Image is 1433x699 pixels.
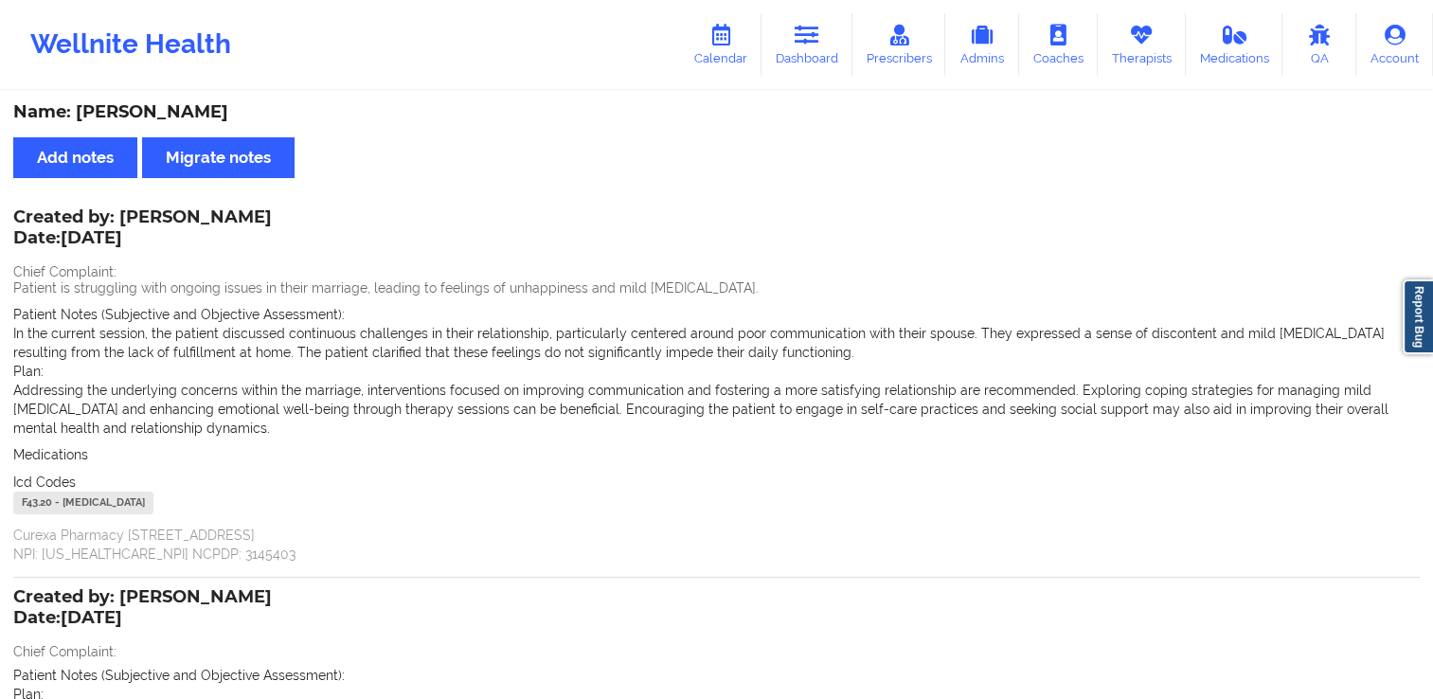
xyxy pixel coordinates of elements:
[1403,279,1433,354] a: Report Bug
[13,526,1420,564] p: Curexa Pharmacy [STREET_ADDRESS] NPI: [US_HEALTHCARE_NPI] NCPDP: 3145403
[13,587,272,631] div: Created by: [PERSON_NAME]
[1356,13,1433,76] a: Account
[13,307,345,322] span: Patient Notes (Subjective and Objective Assessment):
[1019,13,1098,76] a: Coaches
[13,364,44,379] span: Plan:
[1282,13,1356,76] a: QA
[13,381,1420,438] p: Addressing the underlying concerns within the marriage, interventions focused on improving commun...
[13,137,137,178] button: Add notes
[13,207,272,251] div: Created by: [PERSON_NAME]
[142,137,295,178] button: Migrate notes
[13,226,272,251] p: Date: [DATE]
[13,324,1420,362] p: In the current session, the patient discussed continuous challenges in their relationship, partic...
[761,13,852,76] a: Dashboard
[13,101,1420,123] div: Name: [PERSON_NAME]
[1098,13,1186,76] a: Therapists
[13,606,272,631] p: Date: [DATE]
[13,644,116,659] span: Chief Complaint:
[13,475,76,490] span: Icd Codes
[13,447,88,462] span: Medications
[13,278,1420,297] p: Patient is struggling with ongoing issues in their marriage, leading to feelings of unhappiness a...
[680,13,761,76] a: Calendar
[13,492,153,514] div: F43.20 - [MEDICAL_DATA]
[1186,13,1283,76] a: Medications
[13,668,345,683] span: Patient Notes (Subjective and Objective Assessment):
[13,264,116,279] span: Chief Complaint:
[852,13,946,76] a: Prescribers
[945,13,1019,76] a: Admins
